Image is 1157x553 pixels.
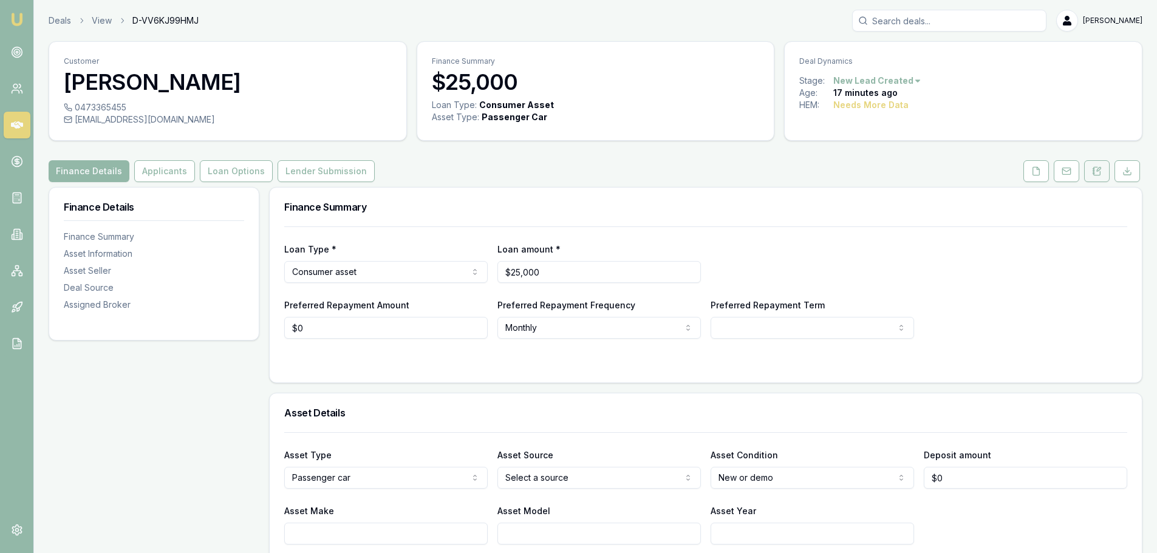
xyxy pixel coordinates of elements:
[132,15,199,27] span: D-VV6KJ99HMJ
[284,300,409,310] label: Preferred Repayment Amount
[799,75,833,87] div: Stage:
[497,506,550,516] label: Asset Model
[497,261,701,283] input: $
[432,70,760,94] h3: $25,000
[432,111,479,123] div: Asset Type :
[924,450,991,460] label: Deposit amount
[924,467,1127,489] input: $
[92,15,112,27] a: View
[284,450,332,460] label: Asset Type
[10,12,24,27] img: emu-icon-u.png
[497,300,635,310] label: Preferred Repayment Frequency
[64,101,392,114] div: 0473365455
[284,317,488,339] input: $
[200,160,273,182] button: Loan Options
[711,506,756,516] label: Asset Year
[64,70,392,94] h3: [PERSON_NAME]
[275,160,377,182] a: Lender Submission
[134,160,195,182] button: Applicants
[479,99,554,111] div: Consumer Asset
[799,56,1127,66] p: Deal Dynamics
[833,99,909,111] div: Needs More Data
[833,75,922,87] button: New Lead Created
[284,408,1127,418] h3: Asset Details
[1083,16,1142,25] span: [PERSON_NAME]
[64,231,244,243] div: Finance Summary
[64,282,244,294] div: Deal Source
[799,87,833,99] div: Age:
[64,265,244,277] div: Asset Seller
[284,506,334,516] label: Asset Make
[49,160,129,182] button: Finance Details
[64,248,244,260] div: Asset Information
[432,99,477,111] div: Loan Type:
[799,99,833,111] div: HEM:
[49,15,71,27] a: Deals
[497,244,561,254] label: Loan amount *
[49,15,199,27] nav: breadcrumb
[711,300,825,310] label: Preferred Repayment Term
[278,160,375,182] button: Lender Submission
[64,299,244,311] div: Assigned Broker
[64,114,392,126] div: [EMAIL_ADDRESS][DOMAIN_NAME]
[64,56,392,66] p: Customer
[482,111,547,123] div: Passenger Car
[833,87,898,99] div: 17 minutes ago
[132,160,197,182] a: Applicants
[497,450,553,460] label: Asset Source
[49,160,132,182] a: Finance Details
[197,160,275,182] a: Loan Options
[64,202,244,212] h3: Finance Details
[711,450,778,460] label: Asset Condition
[432,56,760,66] p: Finance Summary
[284,244,336,254] label: Loan Type *
[852,10,1046,32] input: Search deals
[284,202,1127,212] h3: Finance Summary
